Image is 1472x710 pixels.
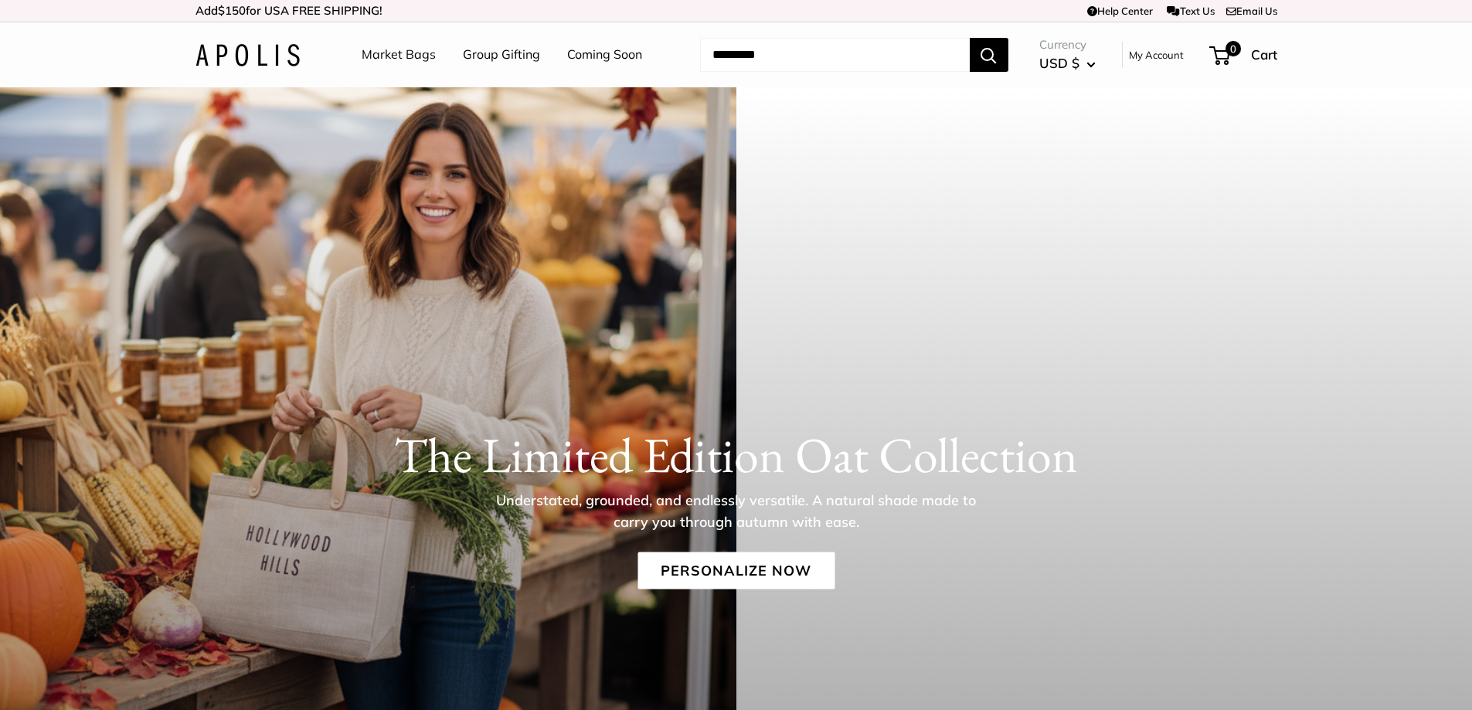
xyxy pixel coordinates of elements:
span: $150 [218,3,246,18]
input: Search... [700,38,970,72]
span: USD $ [1039,55,1079,71]
p: Understated, grounded, and endlessly versatile. A natural shade made to carry you through autumn ... [485,489,988,532]
a: Help Center [1087,5,1153,17]
h1: The Limited Edition Oat Collection [195,425,1277,484]
a: Text Us [1167,5,1214,17]
a: My Account [1129,46,1184,64]
a: Group Gifting [463,43,540,66]
a: Personalize Now [637,552,835,589]
span: Currency [1039,34,1096,56]
span: Cart [1251,46,1277,63]
button: Search [970,38,1008,72]
a: Coming Soon [567,43,642,66]
button: USD $ [1039,51,1096,76]
a: Email Us [1226,5,1277,17]
a: 0 Cart [1211,42,1277,67]
img: Apolis [195,44,300,66]
a: Market Bags [362,43,436,66]
span: 0 [1225,41,1240,56]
